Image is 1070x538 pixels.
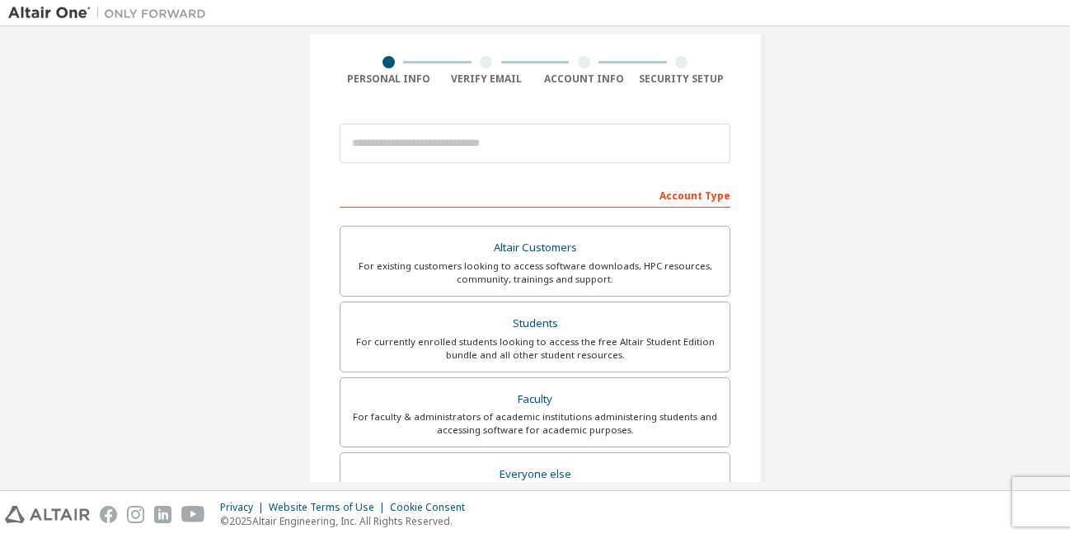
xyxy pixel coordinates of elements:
[350,410,720,437] div: For faculty & administrators of academic institutions administering students and accessing softwa...
[350,236,720,260] div: Altair Customers
[350,312,720,335] div: Students
[269,501,390,514] div: Website Terms of Use
[181,506,205,523] img: youtube.svg
[350,463,720,486] div: Everyone else
[220,514,475,528] p: © 2025 Altair Engineering, Inc. All Rights Reserved.
[390,501,475,514] div: Cookie Consent
[535,73,633,86] div: Account Info
[350,260,720,286] div: For existing customers looking to access software downloads, HPC resources, community, trainings ...
[154,506,171,523] img: linkedin.svg
[127,506,144,523] img: instagram.svg
[633,73,731,86] div: Security Setup
[350,388,720,411] div: Faculty
[340,73,438,86] div: Personal Info
[340,181,730,208] div: Account Type
[8,5,214,21] img: Altair One
[5,506,90,523] img: altair_logo.svg
[438,73,536,86] div: Verify Email
[350,335,720,362] div: For currently enrolled students looking to access the free Altair Student Edition bundle and all ...
[100,506,117,523] img: facebook.svg
[220,501,269,514] div: Privacy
